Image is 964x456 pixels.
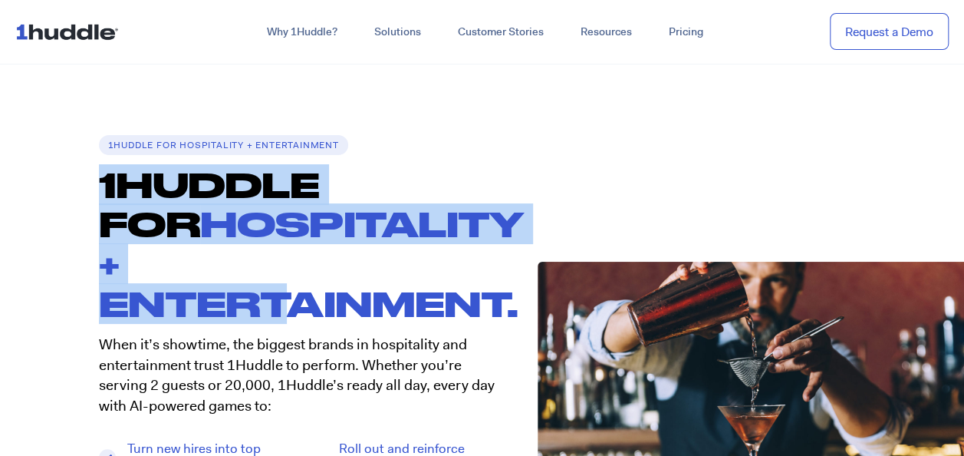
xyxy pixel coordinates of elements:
[562,18,650,46] a: Resources
[650,18,722,46] a: Pricing
[99,335,507,416] p: When it’s showtime, the biggest brands in hospitality and entertainment trust 1Huddle to perform....
[99,135,348,155] h6: 1Huddle for Hospitality + Entertainment
[99,203,524,322] span: Hospitality + Entertainment.
[356,18,439,46] a: Solutions
[830,13,949,51] a: Request a Demo
[99,165,522,323] h1: 1HUDDLE FOR
[15,17,125,46] img: ...
[439,18,562,46] a: Customer Stories
[248,18,356,46] a: Why 1Huddle?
